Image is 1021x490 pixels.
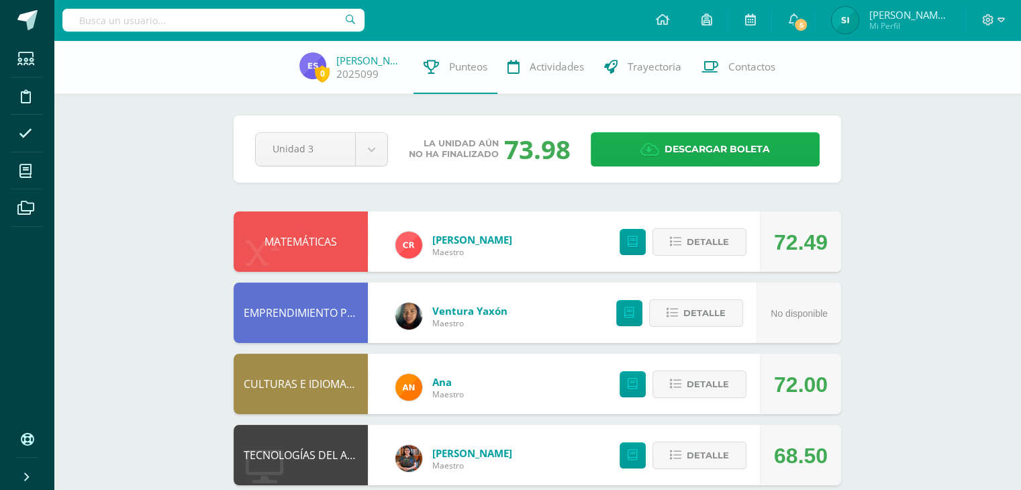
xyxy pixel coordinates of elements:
img: fc6731ddebfef4a76f049f6e852e62c4.png [395,374,422,401]
a: Ventura Yaxón [432,304,507,317]
span: Maestro [432,460,512,471]
span: No disponible [771,308,828,319]
div: 72.49 [774,212,828,273]
div: 73.98 [504,132,571,166]
a: Contactos [691,40,785,94]
span: Unidad 3 [273,133,338,164]
a: Unidad 3 [256,133,387,166]
span: Mi Perfil [869,20,949,32]
span: Trayectoria [628,60,681,74]
button: Detalle [652,371,746,398]
span: Descargar boleta [665,133,770,166]
img: c828186748a3b9cb13999bfca1002089.png [299,52,326,79]
a: [PERSON_NAME] [432,233,512,246]
button: Detalle [649,299,743,327]
a: Actividades [497,40,594,94]
a: Descargar boleta [591,132,820,166]
span: Actividades [530,60,584,74]
img: 8175af1d143b9940f41fde7902e8cac3.png [395,303,422,330]
a: Trayectoria [594,40,691,94]
span: Detalle [687,443,729,468]
div: 68.50 [774,426,828,486]
span: La unidad aún no ha finalizado [409,138,499,160]
img: 60a759e8b02ec95d430434cf0c0a55c7.png [395,445,422,472]
span: Detalle [687,230,729,254]
button: Detalle [652,442,746,469]
span: 0 [315,65,330,82]
input: Busca un usuario... [62,9,364,32]
button: Detalle [652,228,746,256]
div: CULTURAS E IDIOMAS MAYAS, GARÍFUNA O XINCA [234,354,368,414]
a: [PERSON_NAME] [432,446,512,460]
a: [PERSON_NAME] [336,54,403,67]
img: d418ab7d96a1026f7c175839013d9d15.png [395,232,422,258]
a: Punteos [414,40,497,94]
div: EMPRENDIMIENTO PARA LA PRODUCTIVIDAD [234,283,368,343]
span: Detalle [687,372,729,397]
div: TECNOLOGÍAS DEL APRENDIZAJE Y LA COMUNICACIÓN [234,425,368,485]
span: Contactos [728,60,775,74]
span: 5 [793,17,808,32]
span: Maestro [432,389,464,400]
span: Maestro [432,317,507,329]
div: 72.00 [774,354,828,415]
img: c1c662e5b2667b155f2f5a1d1cb560f3.png [832,7,859,34]
span: Maestro [432,246,512,258]
span: [PERSON_NAME] Ixsulim [869,8,949,21]
span: Punteos [449,60,487,74]
a: Ana [432,375,464,389]
div: MATEMÁTICAS [234,211,368,272]
span: Detalle [683,301,726,326]
a: 2025099 [336,67,379,81]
